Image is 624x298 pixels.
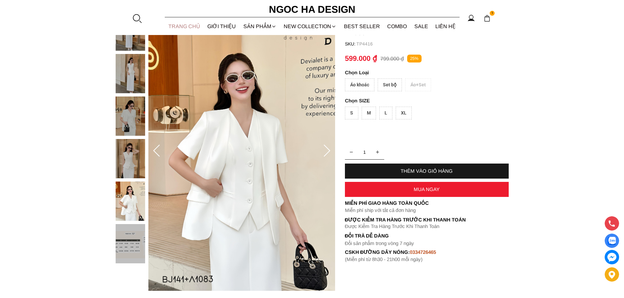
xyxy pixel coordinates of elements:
[362,107,376,119] div: M
[432,18,460,35] a: LIÊN HỆ
[116,182,145,221] img: Keira Set_ Set Vest Sát Nách Kết Hợp Chân Váy Bút Chì Mix Áo Khoác BJ141+ A1083_mini_4
[345,233,509,238] h6: Đổi trả dễ dàng
[345,186,509,192] div: MUA NGAY
[116,139,145,178] img: Keira Set_ Set Vest Sát Nách Kết Hợp Chân Váy Bút Chì Mix Áo Khoác BJ141+ A1083_mini_3
[148,11,335,291] img: Keira Set_ Set Vest Sát Nách Kết Hợp Chân Váy Bút Chì Mix Áo Khoác BJ141+ A1083_4
[280,18,340,35] a: NEW COLLECTION
[605,234,619,248] a: Display image
[345,146,384,159] input: Quantity input
[204,18,240,35] a: GIỚI THIỆU
[263,2,361,17] a: Ngoc Ha Design
[356,41,509,46] p: TP4416
[605,250,619,264] a: messenger
[345,54,377,63] p: 599.000 ₫
[165,18,204,35] a: TRANG CHỦ
[345,70,490,75] p: Loại
[608,237,616,245] img: Display image
[345,249,410,255] font: cskh đường dây nóng:
[396,107,412,119] div: XL
[345,240,414,246] font: Đổi sản phẩm trong vòng 7 ngày
[345,207,416,213] font: Miễn phí ship với tất cả đơn hàng
[340,18,384,35] a: BEST SELLER
[410,249,436,255] font: 0334726465
[345,168,509,174] div: THÊM VÀO GIỎ HÀNG
[378,79,402,91] div: Set bộ
[345,256,423,262] font: (Miễn phí từ 8h30 - 21h00 mỗi ngày)
[379,107,392,119] div: L
[116,54,145,93] img: Keira Set_ Set Vest Sát Nách Kết Hợp Chân Váy Bút Chì Mix Áo Khoác BJ141+ A1083_mini_1
[490,11,495,16] span: 1
[116,224,145,263] img: Keira Set_ Set Vest Sát Nách Kết Hợp Chân Váy Bút Chì Mix Áo Khoác BJ141+ A1083_mini_5
[345,41,356,46] h6: SKU:
[345,217,509,223] p: Được Kiểm Tra Hàng Trước Khi Thanh Toán
[411,18,432,35] a: SALE
[345,98,509,103] p: SIZE
[407,55,422,63] p: 25%
[483,15,491,22] img: img-CART-ICON-ksit0nf1
[380,56,404,62] p: 799.000 ₫
[345,223,509,229] p: Được Kiểm Tra Hàng Trước Khi Thanh Toán
[345,107,358,119] div: S
[345,200,429,206] font: Miễn phí giao hàng toàn quốc
[116,96,145,136] img: Keira Set_ Set Vest Sát Nách Kết Hợp Chân Váy Bút Chì Mix Áo Khoác BJ141+ A1083_mini_2
[384,18,411,35] a: Combo
[345,79,374,91] div: Áo khoác
[240,18,280,35] div: SẢN PHẨM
